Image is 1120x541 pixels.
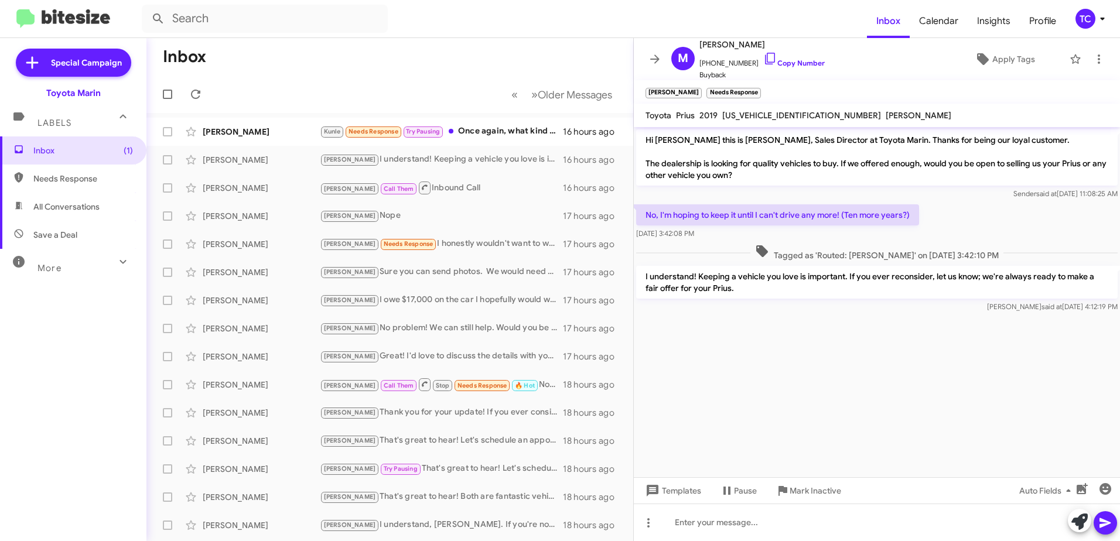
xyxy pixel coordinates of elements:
div: [PERSON_NAME] [203,463,320,475]
div: 17 hours ago [563,323,624,334]
span: Insights [968,4,1020,38]
div: Great! I'd love to discuss the details with you. How about we schedule a time for you to visit th... [320,350,563,363]
a: Copy Number [763,59,825,67]
button: Previous [504,83,525,107]
span: [PERSON_NAME] [324,409,376,416]
span: Inbox [33,145,133,156]
div: [PERSON_NAME] [203,435,320,447]
span: said at [1036,189,1057,198]
span: Toyota [646,110,671,121]
p: Hi [PERSON_NAME] this is [PERSON_NAME], Sales Director at Toyota Marin. Thanks for being our loya... [636,129,1118,186]
div: 18 hours ago [563,491,624,503]
div: [PERSON_NAME] [203,182,320,194]
span: Call Them [384,382,414,389]
div: 18 hours ago [563,435,624,447]
div: 18 hours ago [563,463,624,475]
span: 2019 [699,110,718,121]
span: [PERSON_NAME] [324,352,376,360]
span: Call Them [384,185,414,193]
small: Needs Response [706,88,760,98]
span: Prius [676,110,695,121]
div: That's great to hear! Let's schedule an appointment to discuss your Tacoma and go over the detail... [320,434,563,447]
button: Apply Tags [945,49,1064,70]
button: Auto Fields [1010,480,1085,501]
span: Older Messages [538,88,612,101]
span: Labels [37,118,71,128]
button: Pause [711,480,766,501]
div: 17 hours ago [563,238,624,250]
p: No, I'm hoping to keep it until I can't drive any more! (Ten more years?) [636,204,919,225]
span: Profile [1020,4,1066,38]
span: (1) [124,145,133,156]
span: said at [1042,302,1062,311]
span: [PERSON_NAME] [324,465,376,472]
button: Templates [634,480,711,501]
span: [PERSON_NAME] [324,382,376,389]
div: 17 hours ago [563,351,624,362]
div: [PERSON_NAME] [203,351,320,362]
input: Search [142,5,388,33]
a: Inbox [867,4,910,38]
div: Toyota Marin [46,87,101,99]
p: I understand! Keeping a vehicle you love is important. If you ever reconsider, let us know; we're... [636,266,1118,299]
div: [PERSON_NAME] [203,295,320,306]
div: No problem! We can still help. Would you be able to visit our dealership during your next trip up... [320,321,563,335]
a: Calendar [910,4,968,38]
div: 18 hours ago [563,407,624,419]
span: [DATE] 3:42:08 PM [636,229,694,238]
span: Sender [DATE] 11:08:25 AM [1013,189,1118,198]
span: Tagged as 'Routed: [PERSON_NAME]' on [DATE] 3:42:10 PM [750,244,1003,261]
div: 17 hours ago [563,210,624,222]
div: Nope [320,209,563,222]
span: [PERSON_NAME] [324,240,376,248]
div: [PERSON_NAME] [203,379,320,391]
span: [PERSON_NAME] [324,212,376,220]
button: TC [1066,9,1107,29]
span: Templates [643,480,701,501]
span: Special Campaign [51,57,122,69]
nav: Page navigation example [505,83,619,107]
div: 18 hours ago [563,379,624,391]
span: [PERSON_NAME] [324,296,376,304]
span: Needs Response [457,382,507,389]
span: [PERSON_NAME] [324,324,376,332]
div: Sure you can send photos. We would need your VIN as well. Thank you! [320,265,563,279]
span: [PERSON_NAME] [324,156,376,163]
span: Stop [436,382,450,389]
div: [PERSON_NAME] [203,238,320,250]
span: [US_VEHICLE_IDENTIFICATION_NUMBER] [722,110,881,121]
div: 16 hours ago [563,182,624,194]
div: 18 hours ago [563,519,624,531]
span: More [37,263,62,273]
span: [PERSON_NAME] [886,110,951,121]
span: Needs Response [349,128,398,135]
div: 16 hours ago [563,154,624,166]
div: [PERSON_NAME] [203,323,320,334]
span: 🔥 Hot [515,382,535,389]
div: Once again, what kind of price will you offer? Thinking about taking up to Carmax in the next cou... [320,125,563,138]
div: Thank you for your update! If you ever consider selling another vehicle in the future, feel free ... [320,406,563,419]
div: [PERSON_NAME] [203,519,320,531]
div: That's great to hear! Both are fantastic vehicles. If you ever consider selling them in the futur... [320,490,563,504]
div: [PERSON_NAME] [203,154,320,166]
div: 17 hours ago [563,266,624,278]
span: M [678,49,688,68]
span: Buyback [699,69,825,81]
span: All Conversations [33,201,100,213]
span: Try Pausing [384,465,418,472]
button: Next [524,83,619,107]
span: [PERSON_NAME] [324,437,376,444]
span: [PERSON_NAME] [699,37,825,52]
div: Not able to make 3 PM How about 6 PM? How late are you guys open tonight? [320,377,563,392]
span: [PERSON_NAME] [324,268,376,276]
span: Pause [734,480,757,501]
span: » [531,87,538,102]
div: I understand! Keeping a vehicle you love is important. If you ever reconsider, let us know; we're... [320,153,563,166]
button: Mark Inactive [766,480,851,501]
a: Special Campaign [16,49,131,77]
h1: Inbox [163,47,206,66]
span: [PERSON_NAME] [324,493,376,501]
small: [PERSON_NAME] [646,88,702,98]
div: I understand, [PERSON_NAME]. If you're not ready to sell yet, that's perfectly fine! Just keep us... [320,518,563,532]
